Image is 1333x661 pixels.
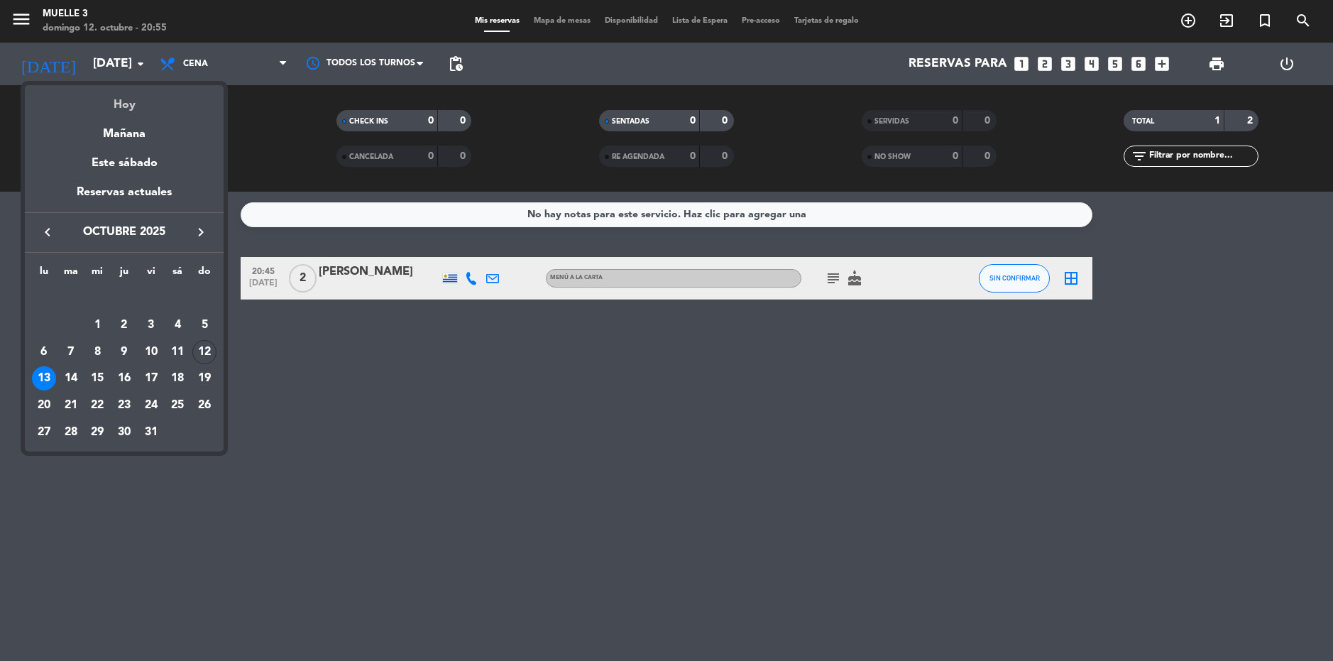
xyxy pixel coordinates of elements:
div: 4 [165,313,190,337]
td: 27 de octubre de 2025 [31,419,57,446]
td: 24 de octubre de 2025 [138,392,165,419]
td: 26 de octubre de 2025 [191,392,218,419]
div: 2 [112,313,136,337]
td: 15 de octubre de 2025 [84,365,111,392]
button: keyboard_arrow_left [35,223,60,241]
td: 12 de octubre de 2025 [191,339,218,366]
td: 14 de octubre de 2025 [57,365,84,392]
div: 21 [59,393,83,417]
th: miércoles [84,263,111,285]
td: 22 de octubre de 2025 [84,392,111,419]
div: 3 [139,313,163,337]
div: 10 [139,340,163,364]
td: 17 de octubre de 2025 [138,365,165,392]
div: 15 [85,366,109,390]
div: 31 [139,420,163,444]
th: viernes [138,263,165,285]
td: 28 de octubre de 2025 [57,419,84,446]
div: 8 [85,340,109,364]
div: 27 [32,420,56,444]
th: jueves [111,263,138,285]
th: sábado [165,263,192,285]
td: 5 de octubre de 2025 [191,312,218,339]
div: 14 [59,366,83,390]
th: martes [57,263,84,285]
td: 19 de octubre de 2025 [191,365,218,392]
td: 4 de octubre de 2025 [165,312,192,339]
div: Reservas actuales [25,183,224,212]
td: 20 de octubre de 2025 [31,392,57,419]
td: 1 de octubre de 2025 [84,312,111,339]
td: 16 de octubre de 2025 [111,365,138,392]
div: 30 [112,420,136,444]
td: 9 de octubre de 2025 [111,339,138,366]
i: keyboard_arrow_left [39,224,56,241]
td: 6 de octubre de 2025 [31,339,57,366]
div: 20 [32,393,56,417]
th: lunes [31,263,57,285]
div: 18 [165,366,190,390]
td: 8 de octubre de 2025 [84,339,111,366]
td: 10 de octubre de 2025 [138,339,165,366]
td: 13 de octubre de 2025 [31,365,57,392]
div: 9 [112,340,136,364]
div: 13 [32,366,56,390]
span: octubre 2025 [60,223,188,241]
td: 18 de octubre de 2025 [165,365,192,392]
td: 7 de octubre de 2025 [57,339,84,366]
div: 11 [165,340,190,364]
td: 2 de octubre de 2025 [111,312,138,339]
td: 11 de octubre de 2025 [165,339,192,366]
div: 29 [85,420,109,444]
div: 17 [139,366,163,390]
td: 30 de octubre de 2025 [111,419,138,446]
i: keyboard_arrow_right [192,224,209,241]
td: 29 de octubre de 2025 [84,419,111,446]
td: 3 de octubre de 2025 [138,312,165,339]
td: 23 de octubre de 2025 [111,392,138,419]
div: 12 [192,340,216,364]
div: Hoy [25,85,224,114]
button: keyboard_arrow_right [188,223,214,241]
div: Este sábado [25,143,224,183]
th: domingo [191,263,218,285]
td: 25 de octubre de 2025 [165,392,192,419]
td: OCT. [31,285,218,312]
div: 7 [59,340,83,364]
div: 16 [112,366,136,390]
div: Mañana [25,114,224,143]
div: 22 [85,393,109,417]
div: 6 [32,340,56,364]
div: 25 [165,393,190,417]
div: 1 [85,313,109,337]
div: 23 [112,393,136,417]
div: 26 [192,393,216,417]
div: 5 [192,313,216,337]
td: 31 de octubre de 2025 [138,419,165,446]
td: 21 de octubre de 2025 [57,392,84,419]
div: 28 [59,420,83,444]
div: 19 [192,366,216,390]
div: 24 [139,393,163,417]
